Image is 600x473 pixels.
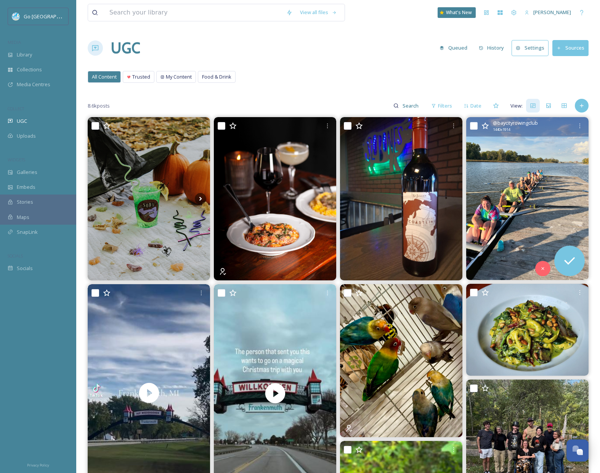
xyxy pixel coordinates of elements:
[512,40,552,56] a: Settings
[493,119,538,127] span: @ baycityrowingclub
[214,117,336,280] img: The return of our Gnocchi Pomodoro 🍝 Currently available in Frankenmuth. 📍 Coming soon to Bay Cit...
[466,117,589,280] img: monday night an 8+ was quick to hop on the water and get the most out of the remaining daylight a...
[17,117,27,125] span: UGC
[475,40,512,55] a: History
[166,73,192,80] span: My Content
[470,102,481,109] span: Date
[510,102,523,109] span: View:
[17,214,29,221] span: Maps
[552,40,589,56] button: Sources
[8,106,24,111] span: COLLECT
[17,228,38,236] span: SnapLink
[475,40,508,55] button: History
[24,13,80,20] span: Go [GEOGRAPHIC_DATA]
[202,73,231,80] span: Food & Drink
[399,98,424,113] input: Search
[27,460,49,469] a: Privacy Policy
[12,13,20,20] img: GoGreatLogo_MISkies_RegionalTrails%20%281%29.png
[8,157,25,162] span: WIDGETS
[340,284,462,437] img: New rainforest residents! A GORGEOUS rainbow variety of young love birds! Come visit them in the ...
[512,40,549,56] button: Settings
[27,463,49,468] span: Privacy Policy
[88,117,210,280] img: Meet your newest obsession: Willows Brew 🍂🥤 The perfect fall blend of green apple in Mello Yello ...
[132,73,150,80] span: Trusted
[106,4,282,21] input: Search your library
[17,51,32,58] span: Library
[340,117,462,280] img: We are happy to announce we are now serving St Julian's Red Coastline! Coastline is a lightly oak...
[438,102,452,109] span: Filters
[296,5,341,20] a: View all files
[17,81,50,88] span: Media Centres
[92,73,117,80] span: All Content
[17,132,36,140] span: Uploads
[17,66,42,73] span: Collections
[438,7,476,18] a: What's New
[17,183,35,191] span: Embeds
[8,253,23,259] span: SOCIALS
[8,39,21,45] span: MEDIA
[493,127,510,132] span: 1440 x 1914
[521,5,575,20] a: [PERSON_NAME]
[17,265,33,272] span: Socials
[111,37,140,60] a: UGC
[533,9,571,16] span: [PERSON_NAME]
[436,40,475,55] a: Queued
[17,169,37,176] span: Galleries
[436,40,471,55] button: Queued
[466,284,589,376] img: 🍂 A Fall Favorite at Gratzi 🍝 Introducing Tortelloni al Pesto e Verdure — cheese-filled tortellon...
[88,102,110,109] span: 8.6k posts
[17,198,33,206] span: Stories
[566,439,589,462] button: Open Chat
